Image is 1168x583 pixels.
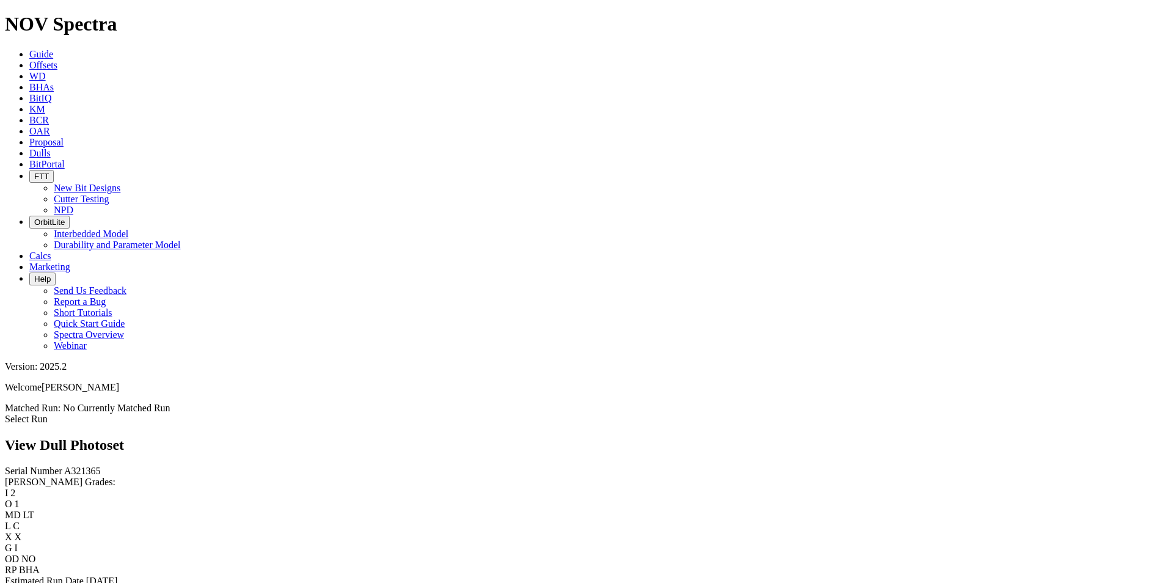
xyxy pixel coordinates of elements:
button: OrbitLite [29,216,70,229]
a: Webinar [54,340,87,351]
label: Serial Number [5,466,62,476]
a: OAR [29,126,50,136]
label: X [5,532,12,542]
a: WD [29,71,46,81]
span: A321365 [64,466,101,476]
a: Offsets [29,60,57,70]
a: New Bit Designs [54,183,120,193]
label: RP [5,565,16,575]
h1: NOV Spectra [5,13,1163,35]
a: Marketing [29,262,70,272]
span: I [15,543,18,553]
a: Short Tutorials [54,307,112,318]
span: OrbitLite [34,218,65,227]
span: [PERSON_NAME] [42,382,119,392]
span: Help [34,274,51,284]
a: Interbedded Model [54,229,128,239]
span: NO [21,554,35,564]
p: Welcome [5,382,1163,393]
span: 2 [10,488,15,498]
a: BCR [29,115,49,125]
label: L [5,521,10,531]
label: O [5,499,12,509]
button: FTT [29,170,54,183]
span: LT [23,510,34,520]
a: BHAs [29,82,54,92]
a: Select Run [5,414,48,424]
button: Help [29,273,56,285]
div: Version: 2025.2 [5,361,1163,372]
label: G [5,543,12,553]
a: Guide [29,49,53,59]
label: OD [5,554,19,564]
a: BitPortal [29,159,65,169]
a: NPD [54,205,73,215]
a: Send Us Feedback [54,285,126,296]
span: BHA [19,565,40,575]
a: Proposal [29,137,64,147]
h2: View Dull Photoset [5,437,1163,453]
span: X [15,532,22,542]
a: Calcs [29,251,51,261]
a: Cutter Testing [54,194,109,204]
span: No Currently Matched Run [63,403,170,413]
a: Quick Start Guide [54,318,125,329]
a: Dulls [29,148,51,158]
a: BitIQ [29,93,51,103]
a: KM [29,104,45,114]
label: I [5,488,8,498]
a: Spectra Overview [54,329,124,340]
label: MD [5,510,21,520]
div: [PERSON_NAME] Grades: [5,477,1163,488]
span: FTT [34,172,49,181]
span: 1 [15,499,20,509]
span: Matched Run: [5,403,60,413]
a: Durability and Parameter Model [54,240,181,250]
span: C [13,521,20,531]
a: Report a Bug [54,296,106,307]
